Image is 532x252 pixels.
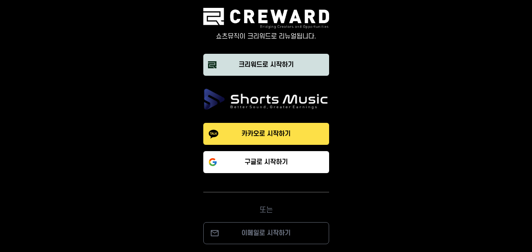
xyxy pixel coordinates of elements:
[203,222,329,244] button: 이메일로 시작하기
[203,88,329,110] img: ShortsMusic
[203,151,329,173] button: 구글로 시작하기
[203,54,329,76] button: 크리워드로 시작하기
[212,228,321,238] p: 이메일로 시작하기
[203,8,329,29] img: creward logo
[203,32,329,41] p: 쇼츠뮤직이 크리워드로 리뉴얼됩니다.
[245,157,288,167] p: 구글로 시작하기
[241,129,291,139] p: 카카오로 시작하기
[203,192,329,216] div: 또는
[239,60,294,69] div: 크리워드로 시작하기
[203,123,329,145] button: 카카오로 시작하기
